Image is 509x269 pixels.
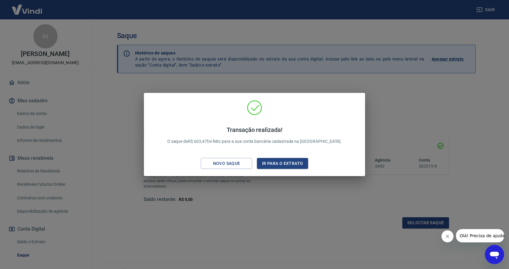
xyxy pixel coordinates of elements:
[4,4,51,9] span: Olá! Precisa de ajuda?
[167,126,342,133] h4: Transação realizada!
[441,230,454,242] iframe: Fechar mensagem
[201,158,252,169] button: Novo saque
[167,126,342,145] p: O saque de R$ 603,47 foi feito para a sua conta bancária cadastrada na [GEOGRAPHIC_DATA].
[485,245,504,264] iframe: Botão para abrir a janela de mensagens
[456,229,504,242] iframe: Mensagem da empresa
[206,160,248,167] div: Novo saque
[257,158,308,169] button: Ir para o extrato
